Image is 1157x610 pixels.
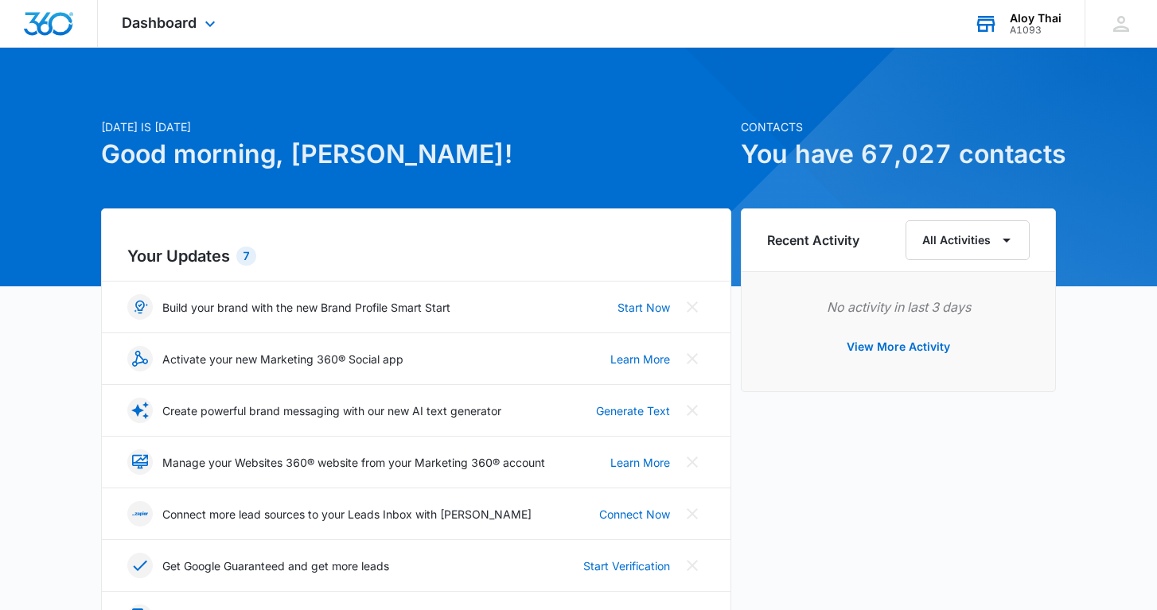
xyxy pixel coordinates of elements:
[162,351,403,367] p: Activate your new Marketing 360® Social app
[767,231,859,250] h6: Recent Activity
[680,398,705,423] button: Close
[680,553,705,578] button: Close
[831,328,966,366] button: View More Activity
[617,299,670,316] a: Start Now
[583,558,670,574] a: Start Verification
[610,454,670,471] a: Learn More
[162,299,450,316] p: Build your brand with the new Brand Profile Smart Start
[599,506,670,523] a: Connect Now
[236,247,256,266] div: 7
[680,449,705,475] button: Close
[680,294,705,320] button: Close
[741,119,1056,135] p: Contacts
[741,135,1056,173] h1: You have 67,027 contacts
[162,454,545,471] p: Manage your Websites 360® website from your Marketing 360® account
[127,244,705,268] h2: Your Updates
[596,402,670,419] a: Generate Text
[101,119,731,135] p: [DATE] is [DATE]
[680,501,705,526] button: Close
[680,346,705,371] button: Close
[610,351,670,367] a: Learn More
[1010,25,1062,36] div: account id
[906,220,1030,260] button: All Activities
[101,135,731,173] h1: Good morning, [PERSON_NAME]!
[767,297,1030,317] p: No activity in last 3 days
[162,506,532,523] p: Connect more lead sources to your Leads Inbox with [PERSON_NAME]
[162,558,389,574] p: Get Google Guaranteed and get more leads
[1010,12,1062,25] div: account name
[122,14,197,31] span: Dashboard
[162,402,501,419] p: Create powerful brand messaging with our new AI text generator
